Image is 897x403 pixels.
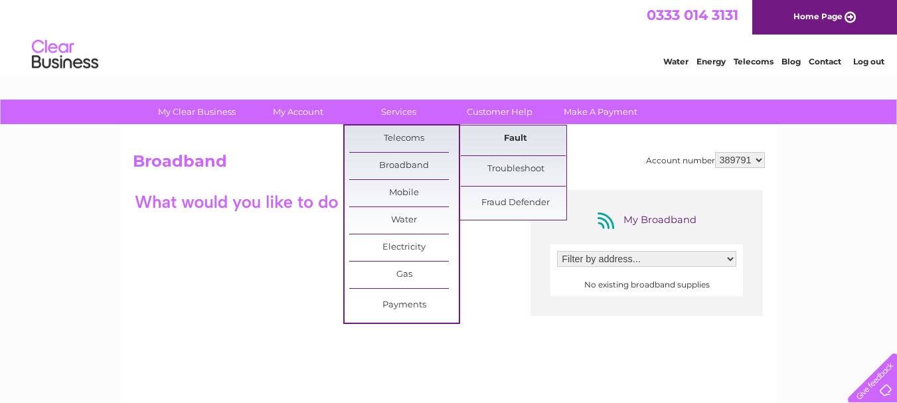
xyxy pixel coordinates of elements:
[135,7,763,64] div: Clear Business is a trading name of Verastar Limited (registered in [GEOGRAPHIC_DATA] No. 3667643...
[781,56,801,66] a: Blog
[344,100,453,124] a: Services
[133,152,765,177] h2: Broadband
[349,207,459,234] a: Water
[349,234,459,261] a: Electricity
[646,152,765,168] div: Account number
[349,180,459,206] a: Mobile
[696,56,726,66] a: Energy
[809,56,841,66] a: Contact
[557,280,736,289] center: No existing broadband supplies
[349,262,459,288] a: Gas
[853,56,884,66] a: Log out
[663,56,689,66] a: Water
[734,56,774,66] a: Telecoms
[349,292,459,319] a: Payments
[445,100,554,124] a: Customer Help
[594,210,700,231] div: My Broadband
[349,125,459,152] a: Telecoms
[461,156,570,183] a: Troubleshoot
[647,7,738,23] a: 0333 014 3131
[349,153,459,179] a: Broadband
[243,100,353,124] a: My Account
[546,100,655,124] a: Make A Payment
[142,100,252,124] a: My Clear Business
[461,125,570,152] a: Fault
[461,190,570,216] a: Fraud Defender
[31,35,99,75] img: logo.png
